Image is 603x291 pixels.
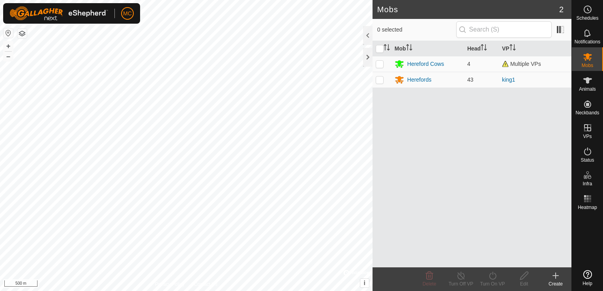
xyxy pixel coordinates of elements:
div: Herefords [407,76,431,84]
span: 43 [467,76,474,83]
button: Reset Map [4,28,13,38]
img: Gallagher Logo [9,6,108,21]
div: Turn Off VP [445,280,477,287]
span: Neckbands [575,110,599,115]
a: Help [572,267,603,289]
button: + [4,41,13,51]
button: i [360,279,369,287]
p-sorticon: Activate to sort [384,45,390,52]
button: Map Layers [17,29,27,38]
p-sorticon: Activate to sort [406,45,412,52]
div: Turn On VP [477,280,508,287]
span: Status [581,158,594,162]
div: Edit [508,280,540,287]
span: Delete [423,281,436,287]
a: Privacy Policy [155,281,185,288]
th: Head [464,41,499,56]
span: Multiple VPs [502,61,541,67]
span: Mobs [582,63,593,68]
span: Notifications [575,39,600,44]
p-sorticon: Activate to sort [481,45,487,52]
div: Create [540,280,571,287]
span: VPs [583,134,592,139]
p-sorticon: Activate to sort [509,45,516,52]
div: Hereford Cows [407,60,444,68]
span: Schedules [576,16,598,21]
button: – [4,52,13,61]
span: 0 selected [377,26,456,34]
input: Search (S) [456,21,552,38]
a: king1 [502,76,515,83]
span: Infra [582,181,592,186]
span: 2 [559,4,564,15]
span: Animals [579,87,596,91]
span: i [364,280,365,286]
span: MC [123,9,132,18]
a: Contact Us [194,281,217,288]
th: Mob [391,41,464,56]
span: 4 [467,61,470,67]
span: Help [582,281,592,286]
th: VP [499,41,571,56]
h2: Mobs [377,5,559,14]
span: Heatmap [578,205,597,210]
